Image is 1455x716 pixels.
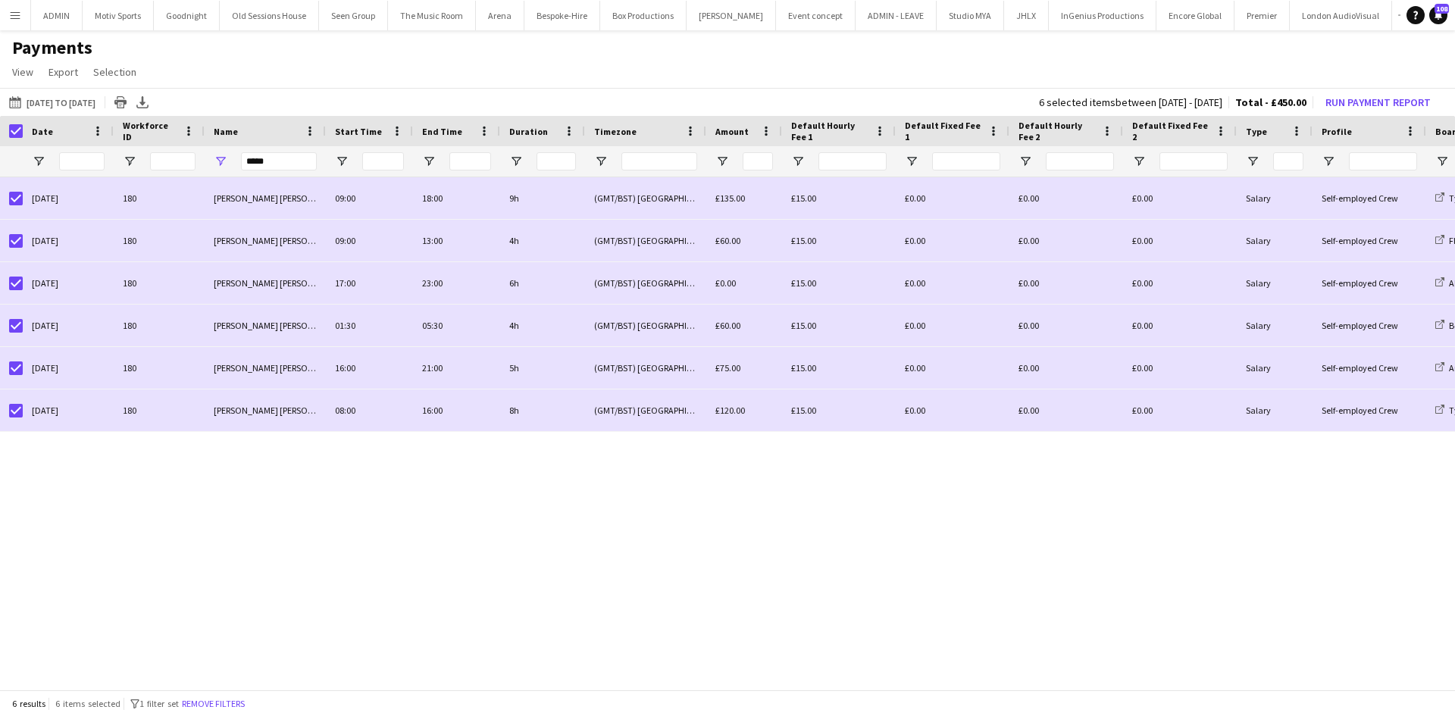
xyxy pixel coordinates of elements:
[715,155,729,168] button: Open Filter Menu
[87,62,142,82] a: Selection
[1322,155,1335,168] button: Open Filter Menu
[1237,389,1313,431] div: Salary
[114,389,205,431] div: 180
[335,155,349,168] button: Open Filter Menu
[896,262,1009,304] div: £0.00
[413,177,500,219] div: 18:00
[23,177,114,219] div: [DATE]
[413,305,500,346] div: 05:30
[791,120,868,142] span: Default Hourly Fee 1
[1246,155,1259,168] button: Open Filter Menu
[1313,347,1426,389] div: Self-employed Crew
[782,177,896,219] div: £15.00
[48,65,78,79] span: Export
[621,152,697,170] input: Timezone Filter Input
[1039,98,1222,108] div: 6 selected items between [DATE] - [DATE]
[422,155,436,168] button: Open Filter Menu
[896,220,1009,261] div: £0.00
[214,192,344,204] span: [PERSON_NAME] [PERSON_NAME]
[31,1,83,30] button: ADMIN
[715,405,745,416] span: £120.00
[715,192,745,204] span: £135.00
[114,347,205,389] div: 180
[413,347,500,389] div: 21:00
[594,155,608,168] button: Open Filter Menu
[715,277,736,289] span: £0.00
[114,262,205,304] div: 180
[179,696,248,712] button: Remove filters
[241,152,317,170] input: Name Filter Input
[123,155,136,168] button: Open Filter Menu
[932,152,1000,170] input: Default Fixed Fee 1 Filter Input
[585,177,706,219] div: (GMT/BST) [GEOGRAPHIC_DATA]
[1009,177,1123,219] div: £0.00
[42,62,84,82] a: Export
[1237,262,1313,304] div: Salary
[1123,177,1237,219] div: £0.00
[509,126,548,137] span: Duration
[1132,120,1209,142] span: Default Fixed Fee 2
[214,277,344,289] span: [PERSON_NAME] [PERSON_NAME]
[856,1,937,30] button: ADMIN - LEAVE
[1435,155,1449,168] button: Open Filter Menu
[1159,152,1228,170] input: Default Fixed Fee 2 Filter Input
[150,152,196,170] input: Workforce ID Filter Input
[715,235,740,246] span: £60.00
[1313,262,1426,304] div: Self-employed Crew
[1018,155,1032,168] button: Open Filter Menu
[476,1,524,30] button: Arena
[594,126,637,137] span: Timezone
[214,235,344,246] span: [PERSON_NAME] [PERSON_NAME]
[326,347,413,389] div: 16:00
[23,389,114,431] div: [DATE]
[1313,177,1426,219] div: Self-employed Crew
[896,347,1009,389] div: £0.00
[114,177,205,219] div: 180
[1237,305,1313,346] div: Salary
[1273,152,1303,170] input: Type Filter Input
[818,152,887,170] input: Default Hourly Fee 1 Filter Input
[83,1,154,30] button: Motiv Sports
[585,262,706,304] div: (GMT/BST) [GEOGRAPHIC_DATA]
[896,177,1009,219] div: £0.00
[500,347,585,389] div: 5h
[413,220,500,261] div: 13:00
[1009,305,1123,346] div: £0.00
[55,698,120,709] span: 6 items selected
[687,1,776,30] button: [PERSON_NAME]
[335,126,382,137] span: Start Time
[1234,1,1290,30] button: Premier
[1046,152,1114,170] input: Default Hourly Fee 2 Filter Input
[585,347,706,389] div: (GMT/BST) [GEOGRAPHIC_DATA]
[214,155,227,168] button: Open Filter Menu
[388,1,476,30] button: The Music Room
[326,389,413,431] div: 08:00
[1123,220,1237,261] div: £0.00
[1429,6,1447,24] a: 108
[23,347,114,389] div: [DATE]
[32,155,45,168] button: Open Filter Menu
[782,220,896,261] div: £15.00
[585,389,706,431] div: (GMT/BST) [GEOGRAPHIC_DATA]
[1156,1,1234,30] button: Encore Global
[1349,152,1417,170] input: Profile Filter Input
[326,177,413,219] div: 09:00
[500,177,585,219] div: 9h
[326,262,413,304] div: 17:00
[896,305,1009,346] div: £0.00
[585,220,706,261] div: (GMT/BST) [GEOGRAPHIC_DATA]
[1246,126,1267,137] span: Type
[413,389,500,431] div: 16:00
[776,1,856,30] button: Event concept
[782,389,896,431] div: £15.00
[1237,220,1313,261] div: Salary
[1009,220,1123,261] div: £0.00
[326,305,413,346] div: 01:30
[524,1,600,30] button: Bespoke-Hire
[743,152,773,170] input: Amount Filter Input
[12,65,33,79] span: View
[111,93,130,111] app-action-btn: Print
[1009,389,1123,431] div: £0.00
[114,305,205,346] div: 180
[937,1,1004,30] button: Studio MYA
